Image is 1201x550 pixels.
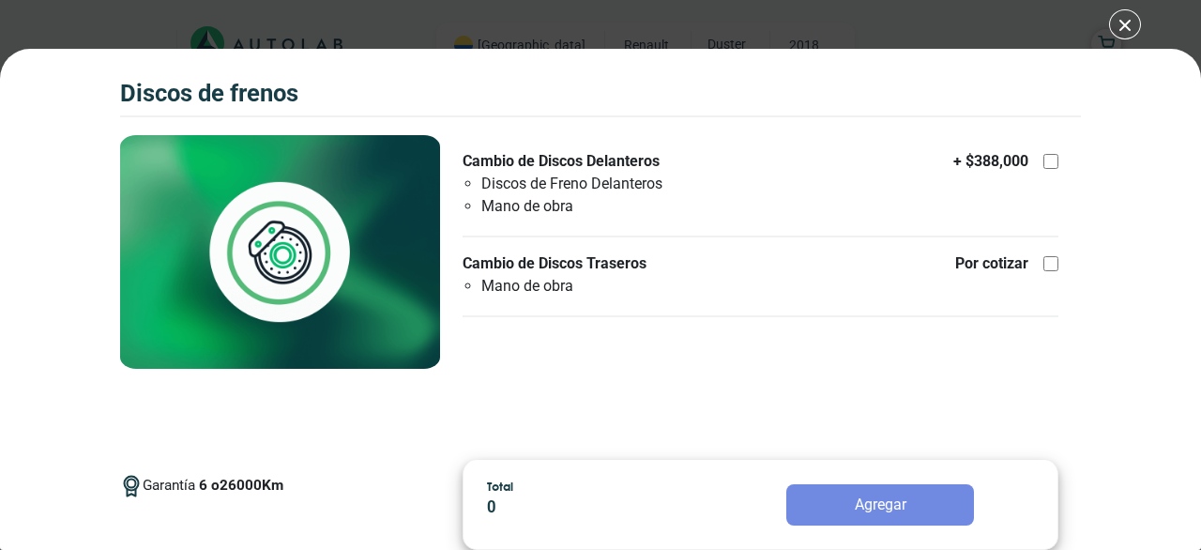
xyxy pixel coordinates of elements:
[487,479,513,494] span: Total
[487,497,698,520] p: 0
[120,79,298,108] h3: Discos de Frenos
[786,484,974,526] button: Agregar
[463,150,678,173] p: Cambio de Discos Delanteros
[143,475,283,512] span: Garantía
[481,275,678,298] li: Mano de obra
[481,173,678,195] li: Discos de Freno Delanteros
[199,475,283,497] p: 6 o 26000 Km
[481,195,678,218] li: Mano de obra
[463,252,678,275] p: Cambio de Discos Traseros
